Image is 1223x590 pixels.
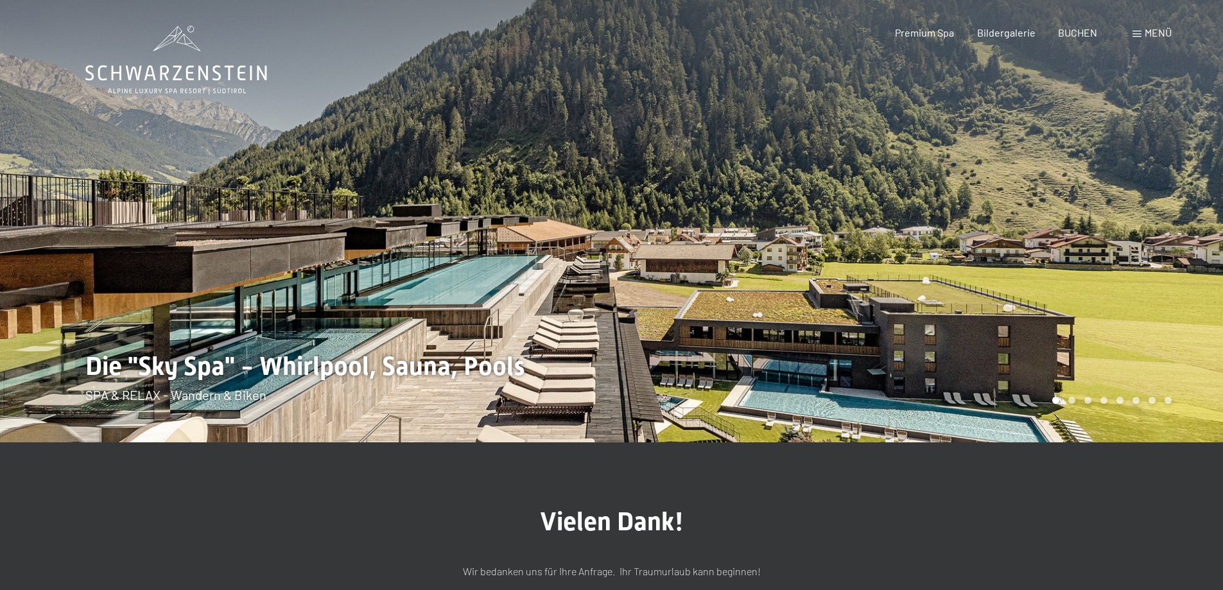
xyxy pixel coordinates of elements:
span: Vielen Dank! [540,507,684,537]
a: BUCHEN [1058,26,1097,39]
div: Carousel Page 2 [1068,397,1075,404]
div: Carousel Page 6 [1132,397,1140,404]
div: Carousel Page 3 [1084,397,1091,404]
a: Premium Spa [895,26,954,39]
a: Bildergalerie [977,26,1036,39]
div: Carousel Page 8 [1165,397,1172,404]
div: Carousel Page 5 [1116,397,1123,404]
span: Menü [1145,26,1172,39]
div: Carousel Page 7 [1149,397,1156,404]
div: Carousel Page 4 [1100,397,1107,404]
p: Wir bedanken uns für Ihre Anfrage. Ihr Traumurlaub kann beginnen! [291,563,933,580]
div: Carousel Page 1 (Current Slide) [1052,397,1059,404]
div: Carousel Pagination [1048,397,1172,404]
